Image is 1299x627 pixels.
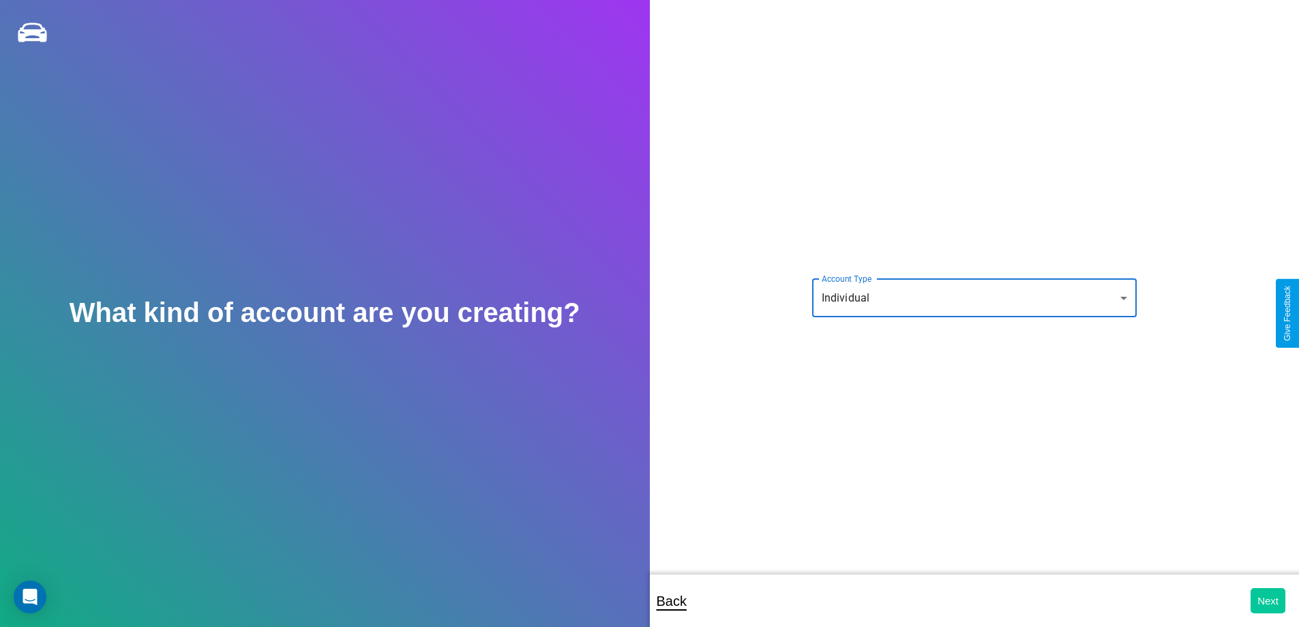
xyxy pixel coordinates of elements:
[1251,588,1285,613] button: Next
[14,581,46,613] div: Open Intercom Messenger
[822,273,871,285] label: Account Type
[657,589,687,613] p: Back
[1283,286,1292,341] div: Give Feedback
[70,297,580,328] h2: What kind of account are you creating?
[812,279,1137,317] div: Individual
